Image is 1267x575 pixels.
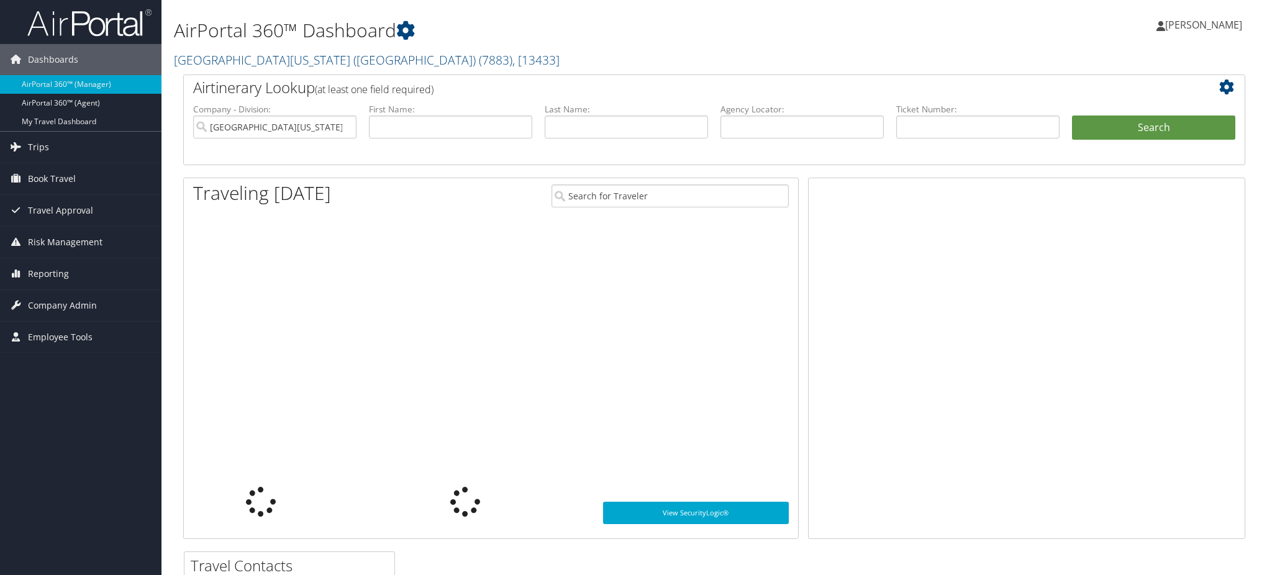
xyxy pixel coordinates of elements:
[193,180,331,206] h1: Traveling [DATE]
[28,132,49,163] span: Trips
[369,103,532,115] label: First Name:
[193,103,356,115] label: Company - Division:
[28,290,97,321] span: Company Admin
[174,17,894,43] h1: AirPortal 360™ Dashboard
[896,103,1060,115] label: Ticket Number:
[720,103,884,115] label: Agency Locator:
[512,52,560,68] span: , [ 13433 ]
[603,502,789,524] a: View SecurityLogic®
[28,227,102,258] span: Risk Management
[28,163,76,194] span: Book Travel
[315,83,434,96] span: (at least one field required)
[1156,6,1255,43] a: [PERSON_NAME]
[28,195,93,226] span: Travel Approval
[552,184,789,207] input: Search for Traveler
[28,44,78,75] span: Dashboards
[545,103,708,115] label: Last Name:
[1072,115,1235,140] button: Search
[28,258,69,289] span: Reporting
[193,77,1147,98] h2: Airtinerary Lookup
[27,8,152,37] img: airportal-logo.png
[174,52,560,68] a: [GEOGRAPHIC_DATA][US_STATE] ([GEOGRAPHIC_DATA])
[1165,18,1242,32] span: [PERSON_NAME]
[28,322,93,353] span: Employee Tools
[479,52,512,68] span: ( 7883 )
